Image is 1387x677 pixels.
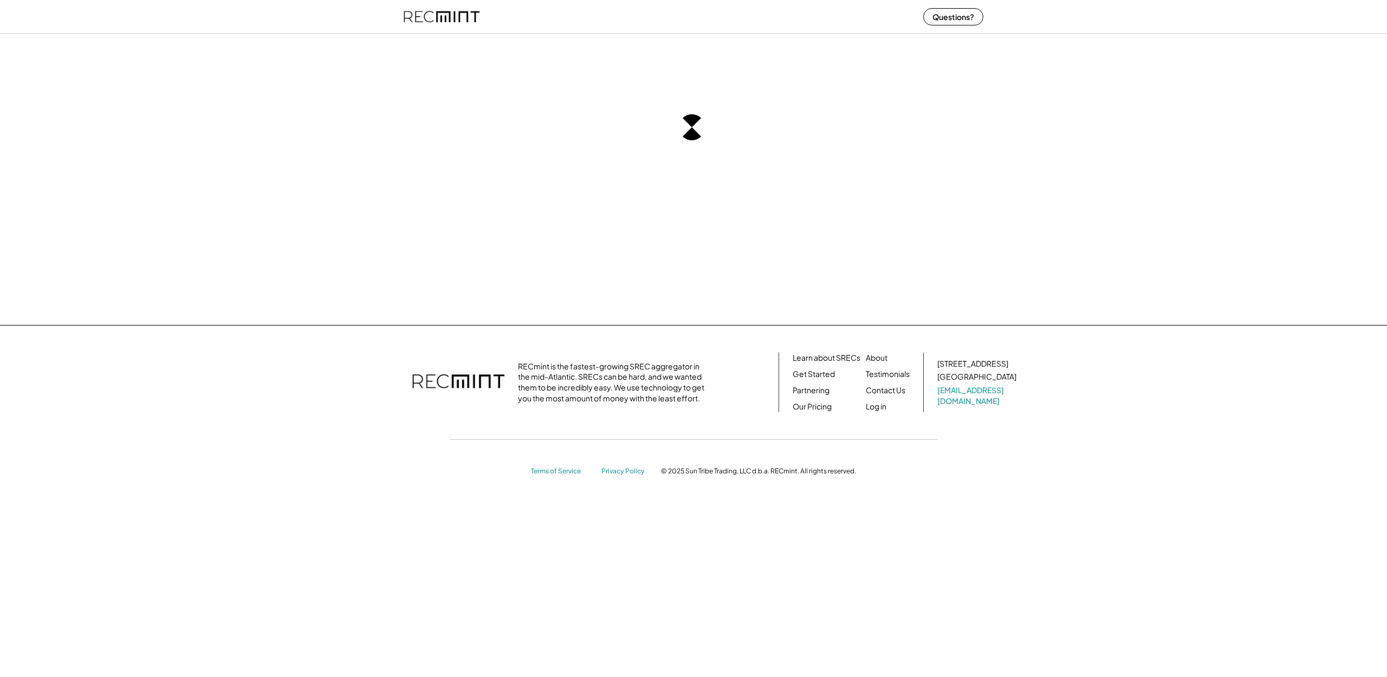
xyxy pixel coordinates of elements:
a: Log in [866,401,886,412]
a: Testimonials [866,369,910,380]
img: recmint-logotype%403x%20%281%29.jpeg [404,2,479,31]
a: Contact Us [866,385,905,396]
a: Our Pricing [793,401,832,412]
a: [EMAIL_ADDRESS][DOMAIN_NAME] [937,385,1019,406]
a: Privacy Policy [601,467,650,476]
a: Learn about SRECs [793,353,860,363]
div: [GEOGRAPHIC_DATA] [937,372,1016,382]
a: Terms of Service [531,467,591,476]
a: Partnering [793,385,829,396]
a: Get Started [793,369,835,380]
button: Questions? [923,8,983,25]
img: recmint-logotype%403x.png [412,363,504,401]
div: © 2025 Sun Tribe Trading, LLC d.b.a. RECmint. All rights reserved. [661,467,856,476]
a: About [866,353,887,363]
div: RECmint is the fastest-growing SREC aggregator in the mid-Atlantic. SRECs can be hard, and we wan... [518,361,710,403]
div: [STREET_ADDRESS] [937,359,1008,369]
